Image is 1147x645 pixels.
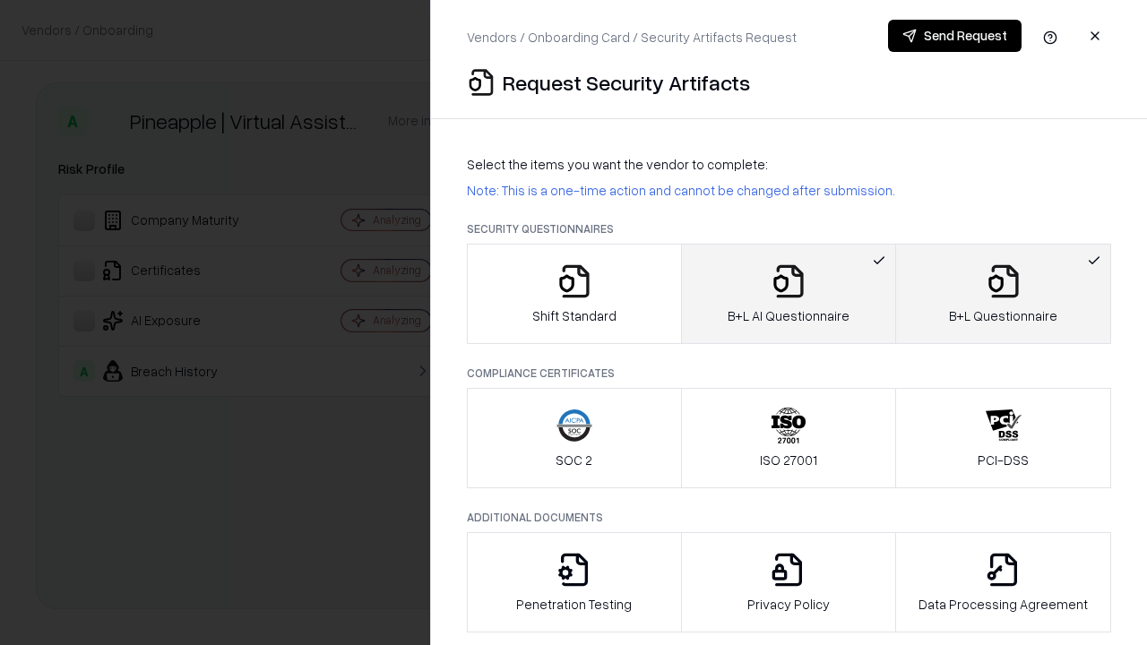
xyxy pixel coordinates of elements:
[681,388,897,488] button: ISO 27001
[895,244,1111,344] button: B+L Questionnaire
[467,28,797,47] p: Vendors / Onboarding Card / Security Artifacts Request
[467,244,682,344] button: Shift Standard
[681,244,897,344] button: B+L AI Questionnaire
[467,155,1111,174] p: Select the items you want the vendor to complete:
[467,388,682,488] button: SOC 2
[918,595,1088,614] p: Data Processing Agreement
[467,221,1111,236] p: Security Questionnaires
[760,451,817,469] p: ISO 27001
[978,451,1029,469] p: PCI-DSS
[949,306,1057,325] p: B+L Questionnaire
[467,510,1111,525] p: Additional Documents
[467,181,1111,200] p: Note: This is a one-time action and cannot be changed after submission.
[516,595,632,614] p: Penetration Testing
[681,532,897,632] button: Privacy Policy
[556,451,592,469] p: SOC 2
[467,365,1111,381] p: Compliance Certificates
[728,306,849,325] p: B+L AI Questionnaire
[888,20,1022,52] button: Send Request
[747,595,830,614] p: Privacy Policy
[532,306,617,325] p: Shift Standard
[895,388,1111,488] button: PCI-DSS
[467,532,682,632] button: Penetration Testing
[895,532,1111,632] button: Data Processing Agreement
[503,68,750,97] p: Request Security Artifacts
